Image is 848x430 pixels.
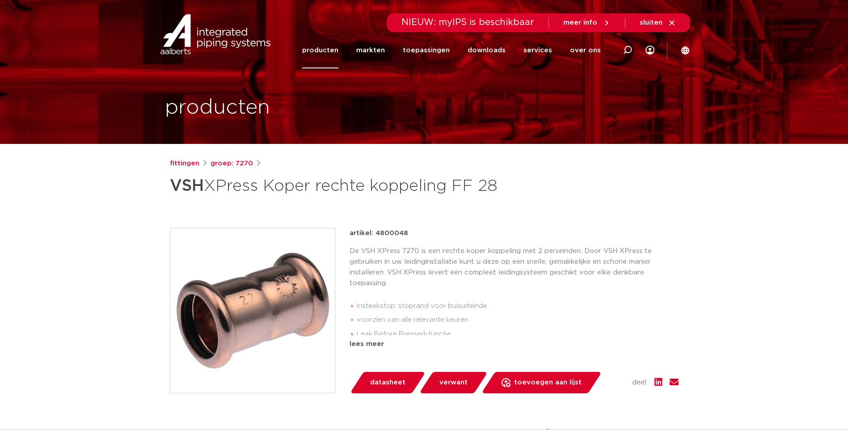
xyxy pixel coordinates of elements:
[439,375,468,390] span: verwant
[357,299,679,313] li: insteekstop: stoprand voor buisuiteinde
[570,32,601,68] a: over ons
[640,19,676,27] a: sluiten
[170,173,506,199] h1: XPress Koper rechte koppeling FF 28
[514,375,582,390] span: toevoegen aan lijst
[357,327,679,341] li: Leak Before Pressed-functie
[211,158,253,169] a: groep: 7270
[563,19,597,26] span: meer info
[640,19,662,26] span: sluiten
[468,32,506,68] a: downloads
[419,372,488,393] a: verwant
[350,372,426,393] a: datasheet
[350,228,408,239] p: artikel: 4800048
[632,377,647,388] span: deel:
[302,32,338,68] a: producten
[165,93,270,122] h1: producten
[170,178,204,194] strong: VSH
[356,32,385,68] a: markten
[357,313,679,327] li: voorzien van alle relevante keuren
[645,32,654,68] div: my IPS
[401,18,534,27] span: NIEUW: myIPS is beschikbaar
[563,19,611,27] a: meer info
[170,228,335,393] img: Product Image for VSH XPress Koper rechte koppeling FF 28
[302,32,601,68] nav: Menu
[523,32,552,68] a: services
[370,375,405,390] span: datasheet
[350,339,679,350] div: lees meer
[350,246,679,289] p: De VSH XPress 7270 is een rechte koper koppeling met 2 perseinden. Door VSH XPress te gebruiken i...
[170,158,199,169] a: fittingen
[403,32,450,68] a: toepassingen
